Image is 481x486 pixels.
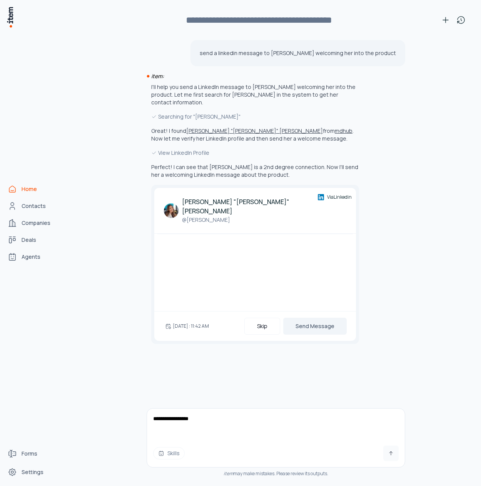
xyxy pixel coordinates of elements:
a: Agents [5,249,63,265]
button: Send Message [283,318,347,335]
a: @[PERSON_NAME] [182,216,315,224]
button: [PERSON_NAME] "[PERSON_NAME]" [PERSON_NAME] [186,127,323,135]
span: Deals [22,236,36,244]
span: Forms [22,450,37,458]
button: Skip [244,318,280,335]
a: Forms [5,446,63,461]
div: Searching for "[PERSON_NAME]" [151,112,359,121]
a: Home [5,181,63,197]
div: may make mistakes. Please review its outputs. [147,471,405,477]
img: Elizabeth "Liza" Belenky [164,203,179,218]
button: Send message [383,446,399,461]
p: Perfect! I can see that [PERSON_NAME] is a 2nd degree connection. Now I'll send her a welcoming L... [151,163,359,179]
button: mdhub [335,127,352,135]
a: Companies [5,215,63,231]
span: Settings [22,468,43,476]
p: send a linkedin message to [PERSON_NAME] welcoming her into the product [200,49,396,57]
i: item [224,470,233,477]
span: Home [22,185,37,193]
a: Contacts [5,198,63,214]
p: I'll help you send a LinkedIn message to [PERSON_NAME] welcoming her into the product. Let me fir... [151,83,359,106]
div: View LinkedIn Profile [151,149,359,157]
span: Contacts [22,202,46,210]
span: Companies [22,219,50,227]
a: deals [5,232,63,248]
span: Skills [167,449,180,457]
img: linkedin [318,194,324,200]
h4: [PERSON_NAME] "[PERSON_NAME]" [PERSON_NAME] [182,197,315,216]
button: [DATE] : 11:42 AM [164,318,210,334]
button: Skills [153,447,185,459]
button: View history [453,12,469,28]
p: Great! I found from . Now let me verify her LinkedIn profile and then send her a welcome message. [151,127,354,142]
a: Settings [5,464,63,480]
span: Agents [22,253,40,261]
i: item: [151,72,164,80]
button: New conversation [438,12,453,28]
img: Item Brain Logo [6,6,14,28]
span: Via Linkedin [327,194,352,200]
